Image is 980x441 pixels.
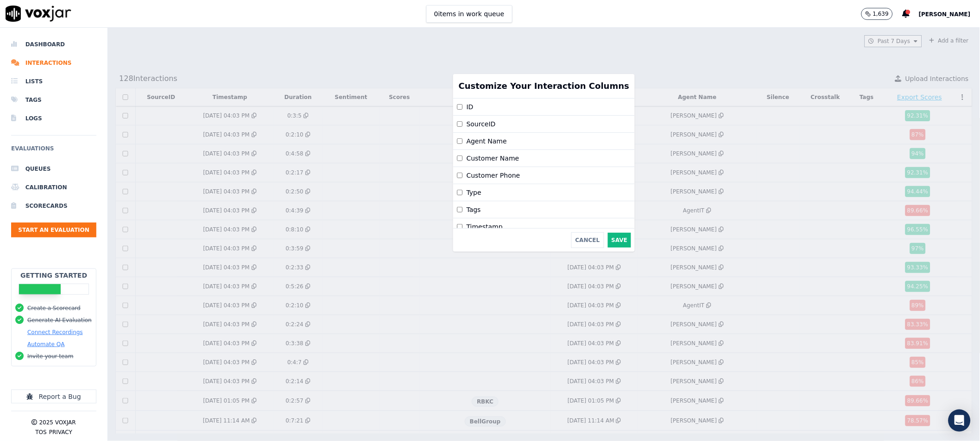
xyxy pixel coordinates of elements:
[11,178,96,197] a: Calibration
[861,8,902,20] button: 1,639
[49,429,72,436] button: Privacy
[35,429,46,436] button: TOS
[467,154,519,163] label: Customer Name
[11,109,96,128] a: Logs
[467,188,481,197] label: Type
[608,233,632,248] button: Save
[11,91,96,109] a: Tags
[571,232,604,248] button: Cancel
[467,119,496,129] label: SourceID
[11,72,96,91] a: Lists
[11,197,96,215] a: Scorecards
[27,304,81,312] button: Create a Scorecard
[11,54,96,72] a: Interactions
[20,271,87,280] h2: Getting Started
[27,317,92,324] button: Generate AI Evaluation
[467,102,474,112] label: ID
[39,419,76,426] p: 2025 Voxjar
[6,6,71,22] img: voxjar logo
[467,222,503,231] label: Timestamp
[27,353,73,360] button: Invite your team
[948,410,971,432] div: Open Intercom Messenger
[11,35,96,54] a: Dashboard
[467,171,520,180] label: Customer Phone
[873,10,889,18] p: 1,639
[861,8,893,20] button: 1,639
[459,80,629,93] h1: Customize Your Interaction Columns
[426,5,512,23] button: 0items in work queue
[467,137,507,146] label: Agent Name
[11,223,96,237] button: Start an Evaluation
[919,11,971,18] span: [PERSON_NAME]
[27,329,83,336] button: Connect Recordings
[11,160,96,178] a: Queues
[11,143,96,160] h6: Evaluations
[11,390,96,404] button: Report a Bug
[467,205,481,214] label: Tags
[919,8,980,19] button: [PERSON_NAME]
[27,341,64,348] button: Automate QA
